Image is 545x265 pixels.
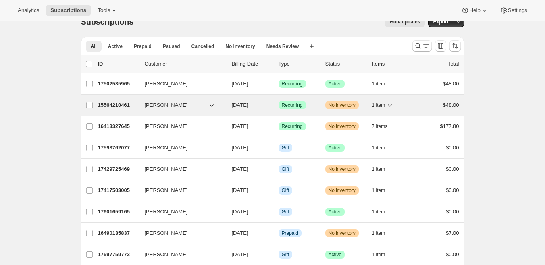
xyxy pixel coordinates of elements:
button: Export [428,16,453,27]
p: Status [325,60,366,68]
button: Bulk updates [385,16,425,27]
span: $7.00 [446,230,459,236]
p: Customer [145,60,225,68]
span: Active [329,251,342,258]
span: Cancelled [191,43,214,50]
span: Analytics [18,7,39,14]
span: Settings [508,7,527,14]
span: No inventory [329,187,356,194]
button: 1 item [372,228,394,239]
button: Customize table column order and visibility [435,40,446,52]
span: Gift [282,166,289,172]
span: [DATE] [232,166,248,172]
span: Help [469,7,480,14]
span: Active [329,209,342,215]
span: $48.00 [443,102,459,108]
span: $0.00 [446,187,459,193]
span: [DATE] [232,251,248,257]
span: [DATE] [232,123,248,129]
div: 17597759773[PERSON_NAME][DATE]InfoGiftSuccessActive1 item$0.00 [98,249,459,260]
div: 16490135837[PERSON_NAME][DATE]InfoPrepaidWarningNo inventory1 item$7.00 [98,228,459,239]
span: $0.00 [446,251,459,257]
span: No inventory [329,166,356,172]
span: [DATE] [232,102,248,108]
span: No inventory [329,102,356,108]
span: All [91,43,97,50]
span: [DATE] [232,187,248,193]
span: [PERSON_NAME] [145,144,188,152]
span: No inventory [329,230,356,236]
span: [PERSON_NAME] [145,80,188,88]
p: 17597759773 [98,251,138,259]
span: [PERSON_NAME] [145,101,188,109]
span: $0.00 [446,209,459,215]
span: Paused [163,43,180,50]
span: [PERSON_NAME] [145,186,188,195]
span: Gift [282,251,289,258]
button: [PERSON_NAME] [140,227,220,240]
div: Type [279,60,319,68]
span: No inventory [225,43,255,50]
button: 1 item [372,249,394,260]
span: 1 item [372,251,385,258]
button: Subscriptions [46,5,91,16]
span: Bulk updates [390,19,420,25]
button: Analytics [13,5,44,16]
span: 1 item [372,81,385,87]
span: [PERSON_NAME] [145,229,188,237]
span: Prepaid [134,43,152,50]
div: 15564210461[PERSON_NAME][DATE]SuccessRecurringWarningNo inventory1 item$48.00 [98,99,459,111]
div: 17593762077[PERSON_NAME][DATE]InfoGiftSuccessActive1 item$0.00 [98,142,459,153]
div: Items [372,60,412,68]
span: Gift [282,187,289,194]
span: $48.00 [443,81,459,87]
span: Tools [98,7,110,14]
p: Billing Date [232,60,272,68]
span: [DATE] [232,230,248,236]
span: Recurring [282,81,303,87]
div: 16413327645[PERSON_NAME][DATE]SuccessRecurringWarningNo inventory7 items$177.80 [98,121,459,132]
button: 1 item [372,99,394,111]
p: ID [98,60,138,68]
button: [PERSON_NAME] [140,77,220,90]
button: [PERSON_NAME] [140,163,220,176]
span: Recurring [282,123,303,130]
button: Tools [93,5,123,16]
button: 1 item [372,206,394,217]
span: Active [329,145,342,151]
span: $0.00 [446,166,459,172]
p: 17601659165 [98,208,138,216]
button: [PERSON_NAME] [140,248,220,261]
p: 17429725469 [98,165,138,173]
span: [PERSON_NAME] [145,122,188,130]
button: 1 item [372,78,394,89]
span: Subscriptions [81,17,134,26]
button: [PERSON_NAME] [140,99,220,112]
p: 17593762077 [98,144,138,152]
button: 1 item [372,142,394,153]
span: [PERSON_NAME] [145,208,188,216]
div: 17601659165[PERSON_NAME][DATE]InfoGiftSuccessActive1 item$0.00 [98,206,459,217]
p: 16413327645 [98,122,138,130]
div: 17417503005[PERSON_NAME][DATE]InfoGiftWarningNo inventory1 item$0.00 [98,185,459,196]
button: 1 item [372,164,394,175]
button: 1 item [372,185,394,196]
button: [PERSON_NAME] [140,120,220,133]
button: Settings [495,5,532,16]
button: Help [456,5,493,16]
span: 1 item [372,230,385,236]
span: 1 item [372,102,385,108]
span: [PERSON_NAME] [145,165,188,173]
div: 17502535965[PERSON_NAME][DATE]SuccessRecurringSuccessActive1 item$48.00 [98,78,459,89]
span: Recurring [282,102,303,108]
span: Gift [282,209,289,215]
div: 17429725469[PERSON_NAME][DATE]InfoGiftWarningNo inventory1 item$0.00 [98,164,459,175]
p: 17417503005 [98,186,138,195]
span: Active [108,43,123,50]
span: Subscriptions [50,7,86,14]
span: 1 item [372,145,385,151]
span: Prepaid [282,230,298,236]
button: [PERSON_NAME] [140,141,220,154]
button: [PERSON_NAME] [140,205,220,218]
span: 1 item [372,166,385,172]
